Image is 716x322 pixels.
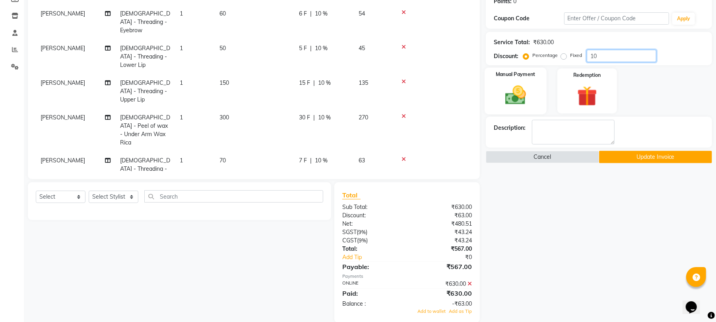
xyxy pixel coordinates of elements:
label: Manual Payment [496,71,536,78]
span: 1 [180,114,183,121]
button: Update Invoice [599,151,712,163]
label: Redemption [573,72,601,79]
span: 9% [359,237,366,244]
span: SGST [342,228,357,236]
span: 1 [180,157,183,164]
div: ₹43.24 [407,228,478,236]
div: ₹43.24 [407,236,478,245]
span: [PERSON_NAME] [41,10,85,17]
div: ₹567.00 [407,245,478,253]
span: 60 [219,10,226,17]
span: 54 [359,10,365,17]
span: 6 F [299,10,307,18]
div: Balance : [336,300,407,308]
span: [DEMOGRAPHIC_DATA] - Threading - Eyebrow [120,10,170,34]
div: Coupon Code [494,14,564,23]
span: 135 [359,79,368,86]
span: 1 [180,79,183,86]
div: Sub Total: [336,203,407,211]
span: 50 [219,45,226,52]
span: 9% [358,229,366,235]
div: ₹630.00 [407,203,478,211]
span: 300 [219,114,229,121]
input: Enter Offer / Coupon Code [564,12,669,25]
button: Apply [672,13,695,25]
span: | [313,79,315,87]
span: Add as Tip [449,308,472,314]
div: -₹63.00 [407,300,478,308]
div: Description: [494,124,526,132]
span: [PERSON_NAME] [41,45,85,52]
div: ₹0 [419,253,478,262]
span: 150 [219,79,229,86]
iframe: chat widget [683,290,708,314]
span: 63 [359,157,365,164]
span: [PERSON_NAME] [41,79,85,86]
div: ₹630.00 [407,289,478,298]
div: ₹630.00 [533,38,554,47]
span: 15 F [299,79,310,87]
input: Search [144,190,323,203]
div: Service Total: [494,38,530,47]
span: 1 [180,10,183,17]
div: Total: [336,245,407,253]
div: ONLINE [336,280,407,288]
div: Discount: [336,211,407,220]
span: | [310,10,312,18]
img: _gift.svg [571,84,603,109]
div: Payable: [336,262,407,271]
span: 45 [359,45,365,52]
span: | [310,44,312,53]
div: ₹480.51 [407,220,478,228]
div: Discount: [494,52,518,60]
span: | [313,113,315,122]
a: Add Tip [336,253,419,262]
div: Net: [336,220,407,228]
span: 10 % [318,79,331,87]
div: ( ) [336,228,407,236]
span: 10 % [318,113,331,122]
span: Add to wallet [417,308,446,314]
div: ₹63.00 [407,211,478,220]
label: Percentage [532,52,558,59]
div: ₹630.00 [407,280,478,288]
div: Payments [342,273,472,280]
span: [DEMOGRAPHIC_DATA] - Threading - Forehead [120,157,170,181]
span: CGST [342,237,357,244]
img: _cash.svg [499,83,533,107]
span: 10 % [315,156,328,165]
span: 70 [219,157,226,164]
span: 270 [359,114,368,121]
span: 7 F [299,156,307,165]
span: [DEMOGRAPHIC_DATA] - Threading - Upper Lip [120,79,170,103]
span: 5 F [299,44,307,53]
span: [DEMOGRAPHIC_DATA] - Peel of wax - Under Arm Wax Rica [120,114,170,146]
span: | [310,156,312,165]
span: 1 [180,45,183,52]
div: ( ) [336,236,407,245]
div: Paid: [336,289,407,298]
span: [DEMOGRAPHIC_DATA] - Threading - Lower Lip [120,45,170,68]
span: 30 F [299,113,310,122]
span: 10 % [315,10,328,18]
div: ₹567.00 [407,262,478,271]
span: [PERSON_NAME] [41,114,85,121]
span: 10 % [315,44,328,53]
button: Cancel [486,151,599,163]
span: [PERSON_NAME] [41,157,85,164]
span: Total [342,191,361,199]
label: Fixed [570,52,582,59]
